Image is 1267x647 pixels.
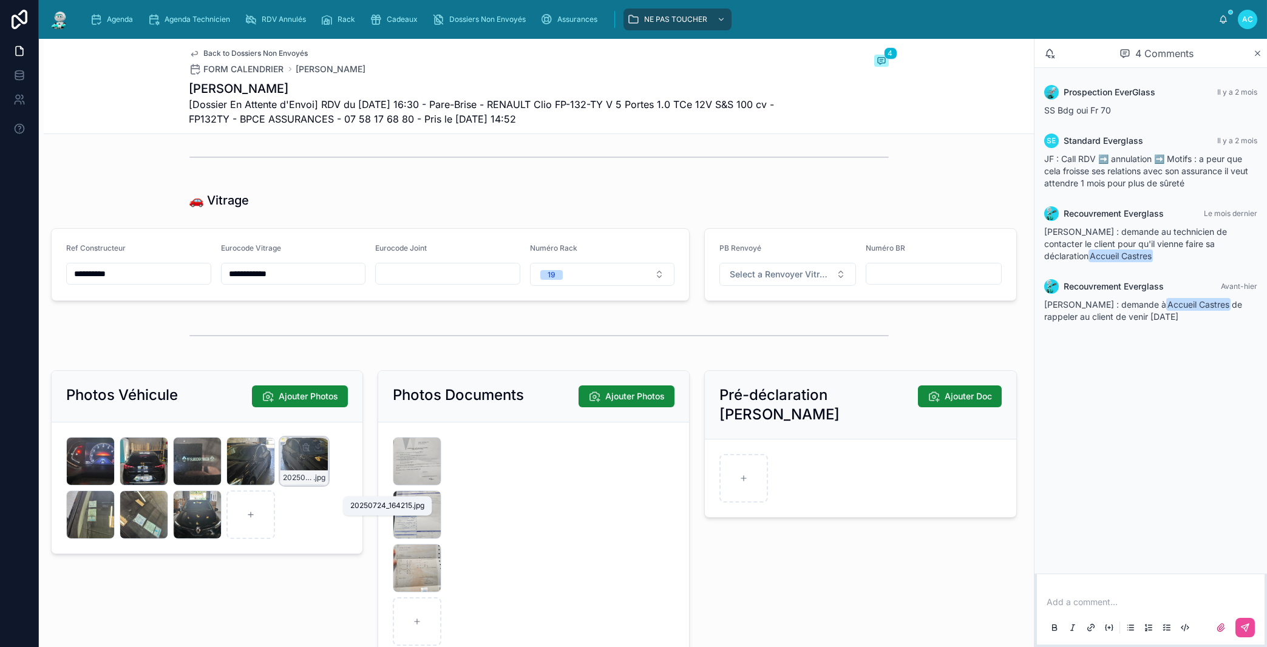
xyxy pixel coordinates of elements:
span: Ajouter Photos [605,390,665,402]
span: Ref Constructeur [66,243,126,252]
span: Eurocode Joint [375,243,427,252]
span: Numéro Rack [530,243,577,252]
button: Ajouter Doc [918,385,1002,407]
h2: Photos Véhicule [66,385,178,405]
h2: Pré-déclaration [PERSON_NAME] [719,385,917,424]
button: Select Button [719,263,855,286]
span: Il y a 2 mois [1217,87,1257,97]
span: Eurocode Vitrage [221,243,281,252]
span: Avant-hier [1221,282,1257,291]
a: RDV Annulés [241,8,314,30]
span: [PERSON_NAME] : demande à de rappeler au client de venir [DATE] [1044,299,1242,322]
a: Cadeaux [366,8,426,30]
span: SE [1047,136,1056,146]
span: 4 [884,47,897,59]
span: Standard Everglass [1064,135,1143,147]
button: Ajouter Photos [579,385,674,407]
span: RDV Annulés [262,15,306,24]
span: Assurances [557,15,597,24]
button: Select Button [530,263,675,286]
span: Recouvrement Everglass [1064,280,1164,293]
span: Accueil Castres [1089,249,1153,262]
span: Il y a 2 mois [1217,136,1257,145]
span: [PERSON_NAME] : demande au technicien de contacter le client pour qu'il vienne faire sa déclaration [1044,226,1227,261]
a: Dossiers Non Envoyés [429,8,534,30]
img: App logo [49,10,70,29]
span: JF : Call RDV ➡️ annulation ➡️ Motifs : a peur que cela froisse ses relations avec son assurance ... [1044,154,1248,188]
span: [Dossier En Attente d'Envoi] RDV du [DATE] 16:30 - Pare-Brise - RENAULT Clio FP-132-TY V 5 Portes... [189,97,798,126]
a: [PERSON_NAME] [296,63,366,75]
span: SS Bdg oui Fr 70 [1044,105,1111,115]
h2: Photos Documents [393,385,524,405]
span: Accueil Castres [1166,298,1231,311]
span: Agenda Technicien [165,15,230,24]
a: Assurances [537,8,606,30]
span: Ajouter Doc [945,390,992,402]
span: Dossiers Non Envoyés [449,15,526,24]
span: Numéro BR [866,243,905,252]
a: Agenda [86,8,141,30]
h1: [PERSON_NAME] [189,80,798,97]
span: Ajouter Photos [279,390,338,402]
span: Recouvrement Everglass [1064,208,1164,220]
span: Back to Dossiers Non Envoyés [204,49,308,58]
span: NE PAS TOUCHER [644,15,707,24]
h1: 🚗 Vitrage [189,192,250,209]
div: 20250724_164215.jpg [350,501,424,510]
span: PB Renvoyé [719,243,761,252]
button: 4 [874,55,889,69]
div: scrollable content [80,6,1218,33]
span: 20250724_164215 [283,473,313,483]
a: FORM CALENDRIER [189,63,284,75]
span: Le mois dernier [1204,209,1257,218]
span: 4 Comments [1135,46,1194,61]
span: FORM CALENDRIER [204,63,284,75]
span: Prospection EverGlass [1064,86,1155,98]
button: Ajouter Photos [252,385,348,407]
a: Agenda Technicien [144,8,239,30]
span: Cadeaux [387,15,418,24]
div: 19 [548,270,555,280]
a: Back to Dossiers Non Envoyés [189,49,308,58]
span: Agenda [107,15,133,24]
a: Rack [317,8,364,30]
span: AC [1242,15,1253,24]
span: .jpg [313,473,325,483]
a: NE PAS TOUCHER [623,8,732,30]
span: Select a Renvoyer Vitrage [730,268,831,280]
span: Rack [338,15,355,24]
